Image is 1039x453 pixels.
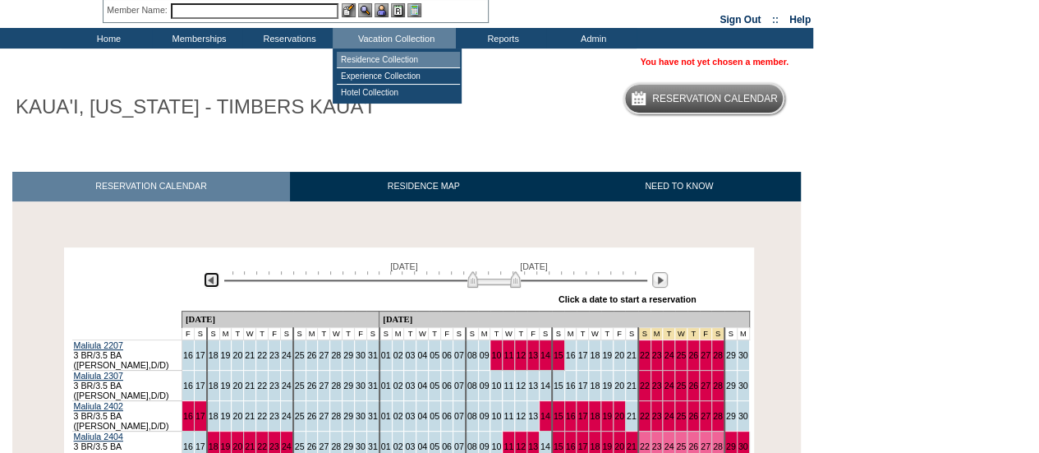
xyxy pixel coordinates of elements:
a: 27 [319,411,329,421]
a: 28 [331,441,341,451]
a: 14 [540,381,550,391]
td: F [441,327,453,340]
a: 29 [343,381,353,391]
a: 11 [503,441,513,451]
a: 24 [664,350,674,360]
a: 23 [269,441,279,451]
a: 27 [701,350,710,360]
a: 04 [417,350,427,360]
td: W [244,327,256,340]
a: 18 [590,441,600,451]
a: 25 [295,441,305,451]
a: 13 [528,350,538,360]
td: 3 BR/3.5 BA ([PERSON_NAME],D/D) [72,400,182,431]
a: 19 [221,350,231,360]
a: 24 [282,441,292,451]
a: 28 [713,441,723,451]
a: 13 [528,381,538,391]
a: 22 [640,350,650,360]
a: 15 [554,381,563,391]
td: Thanksgiving 2026 [675,327,687,340]
a: 30 [356,350,365,360]
a: 21 [627,381,637,391]
a: 16 [566,411,576,421]
a: 01 [381,350,391,360]
a: 10 [491,381,501,391]
td: Reports [456,28,546,49]
a: 11 [503,381,513,391]
a: 06 [442,381,452,391]
a: 16 [183,350,193,360]
td: S [625,327,637,340]
td: T [601,327,614,340]
a: 02 [393,350,403,360]
a: 03 [405,350,415,360]
a: 28 [331,350,341,360]
a: 22 [640,381,650,391]
a: 16 [566,350,576,360]
a: 13 [528,441,538,451]
a: 28 [331,381,341,391]
a: 04 [417,381,427,391]
a: 30 [356,411,365,421]
a: 30 [356,441,365,451]
a: 23 [269,350,279,360]
a: 04 [417,441,427,451]
a: 15 [554,350,563,360]
td: S [293,327,306,340]
td: [DATE] [182,311,379,327]
a: 31 [368,350,378,360]
span: You have not yet chosen a member. [641,57,788,67]
a: 30 [738,350,748,360]
a: 24 [282,411,292,421]
a: 25 [676,411,686,421]
a: 03 [405,411,415,421]
a: 06 [442,411,452,421]
a: 13 [528,411,538,421]
td: 3 BR/3.5 BA ([PERSON_NAME],D/D) [72,370,182,400]
a: 26 [688,441,698,451]
a: 21 [627,350,637,360]
a: 29 [343,350,353,360]
a: 19 [602,441,612,451]
a: 21 [245,441,255,451]
a: 20 [232,411,242,421]
a: 31 [368,441,378,451]
a: 18 [590,411,600,421]
a: 02 [393,381,403,391]
a: 22 [257,411,267,421]
a: 21 [245,381,255,391]
a: 15 [554,411,563,421]
a: 01 [381,411,391,421]
a: 20 [232,441,242,451]
a: 31 [368,381,378,391]
a: 28 [713,411,723,421]
span: :: [772,14,779,25]
a: 17 [577,381,587,391]
img: b_calculator.gif [407,3,421,17]
td: S [552,327,564,340]
a: Sign Out [719,14,761,25]
a: 23 [652,411,662,421]
td: T [232,327,244,340]
a: 21 [627,441,637,451]
a: 23 [652,381,662,391]
a: 24 [282,350,292,360]
td: M [478,327,490,340]
a: RESERVATION CALENDAR [12,172,290,201]
a: 29 [726,350,736,360]
td: S [194,327,206,340]
a: 16 [183,381,193,391]
a: 17 [577,350,587,360]
td: T [318,327,330,340]
a: 29 [726,441,736,451]
a: 03 [405,441,415,451]
a: 18 [209,381,218,391]
img: b_edit.gif [342,3,356,17]
a: 17 [577,411,587,421]
td: W [330,327,343,340]
a: Help [789,14,811,25]
a: 08 [467,350,477,360]
td: W [589,327,601,340]
a: 26 [307,350,317,360]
